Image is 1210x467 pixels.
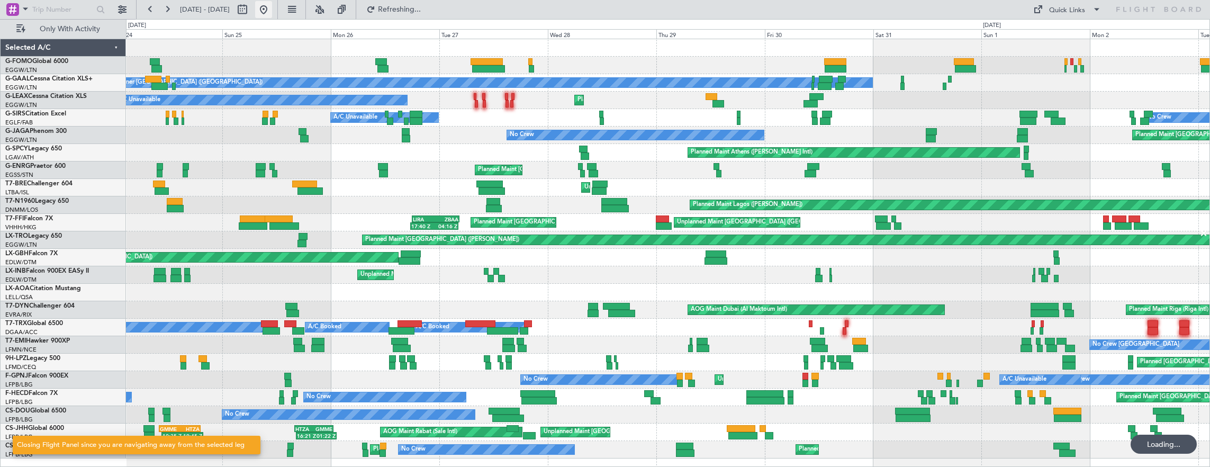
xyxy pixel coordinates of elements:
[677,214,861,230] div: Unplanned Maint [GEOGRAPHIC_DATA] ([GEOGRAPHIC_DATA] Intl)
[548,29,656,39] div: Wed 28
[5,285,30,292] span: LX-AOA
[5,390,58,397] a: F-HECDFalcon 7X
[5,338,70,344] a: T7-EMIHawker 900XP
[5,198,35,204] span: T7-N1960
[306,389,331,405] div: No Crew
[5,363,36,371] a: LFMD/CEQ
[981,29,1090,39] div: Sun 1
[523,372,548,388] div: No Crew
[5,146,62,152] a: G-SPCYLegacy 650
[434,223,457,229] div: 04:16 Z
[5,276,37,284] a: EDLW/DTM
[5,154,34,161] a: LGAV/ATH
[439,29,548,39] div: Tue 27
[411,223,434,229] div: 17:40 Z
[5,338,26,344] span: T7-EMI
[691,302,787,318] div: AOG Maint Dubai (Al Maktoum Intl)
[5,390,29,397] span: F-HECD
[5,101,37,109] a: EGGW/LTN
[5,223,37,231] a: VHHH/HKG
[383,424,457,440] div: AOG Maint Rabat (Sale Intl)
[5,198,69,204] a: T7-N1960Legacy 650
[510,127,534,143] div: No Crew
[5,119,33,127] a: EGLF/FAB
[5,250,29,257] span: LX-GBH
[5,84,37,92] a: EGGW/LTN
[983,21,1001,30] div: [DATE]
[32,2,93,17] input: Trip Number
[799,442,837,457] div: Planned Maint
[116,92,160,108] div: A/C Unavailable
[5,58,32,65] span: G-FOMO
[5,146,28,152] span: G-SPCY
[116,75,263,91] div: Owner [GEOGRAPHIC_DATA] ([GEOGRAPHIC_DATA])
[317,433,336,439] div: 01:22 Z
[478,162,645,178] div: Planned Maint [GEOGRAPHIC_DATA] ([GEOGRAPHIC_DATA])
[5,188,29,196] a: LTBA/ISL
[416,319,449,335] div: A/C Booked
[5,66,37,74] a: EGGW/LTN
[5,163,66,169] a: G-ENRGPraetor 600
[5,346,37,354] a: LFMN/NCE
[5,328,38,336] a: DGAA/ACC
[5,398,33,406] a: LFPB/LBG
[5,76,30,82] span: G-GAAL
[5,268,89,274] a: LX-INBFalcon 900EX EASy II
[5,320,63,327] a: T7-TRXGlobal 6500
[5,408,66,414] a: CS-DOUGlobal 6500
[362,1,425,18] button: Refreshing...
[28,25,112,33] span: Only With Activity
[5,381,33,389] a: LFPB/LBG
[5,163,30,169] span: G-ENRG
[128,21,146,30] div: [DATE]
[5,258,37,266] a: EDLW/DTM
[5,128,67,134] a: G-JAGAPhenom 300
[373,442,499,457] div: Planned Maint [GEOGRAPHIC_DATA] (Ataturk)
[5,93,28,100] span: G-LEAX
[331,29,439,39] div: Mon 26
[12,21,115,38] button: Only With Activity
[5,58,68,65] a: G-FOMOGlobal 6000
[544,424,718,440] div: Unplanned Maint [GEOGRAPHIC_DATA] ([GEOGRAPHIC_DATA])
[377,6,422,13] span: Refreshing...
[308,319,341,335] div: A/C Booked
[360,267,535,283] div: Unplanned Maint [GEOGRAPHIC_DATA] ([GEOGRAPHIC_DATA])
[5,215,24,222] span: T7-FFI
[180,5,230,14] span: [DATE] - [DATE]
[5,293,33,301] a: LELL/QSA
[5,111,25,117] span: G-SIRS
[5,233,28,239] span: LX-TRO
[333,110,377,125] div: A/C Unavailable
[765,29,873,39] div: Fri 30
[5,111,66,117] a: G-SIRSCitation Excel
[114,29,222,39] div: Sat 24
[5,136,37,144] a: EGGW/LTN
[436,216,458,222] div: ZBAA
[314,426,332,432] div: GMME
[577,92,744,108] div: Planned Maint [GEOGRAPHIC_DATA] ([GEOGRAPHIC_DATA])
[5,206,38,214] a: DNMM/LOS
[5,268,26,274] span: LX-INB
[5,285,81,292] a: LX-AOACitation Mustang
[5,373,28,379] span: F-GPNJ
[474,214,640,230] div: Planned Maint [GEOGRAPHIC_DATA] ([GEOGRAPHIC_DATA])
[5,303,75,309] a: T7-DYNChallenger 604
[5,320,27,327] span: T7-TRX
[5,171,33,179] a: EGSS/STN
[5,416,33,424] a: LFPB/LBG
[5,233,62,239] a: LX-TROLegacy 650
[693,197,802,213] div: Planned Maint Lagos ([PERSON_NAME])
[718,372,892,388] div: Unplanned Maint [GEOGRAPHIC_DATA] ([GEOGRAPHIC_DATA])
[5,355,60,362] a: 9H-LPZLegacy 500
[5,241,37,249] a: EGGW/LTN
[5,93,87,100] a: G-LEAXCessna Citation XLS
[584,179,756,195] div: Unplanned Maint [GEOGRAPHIC_DATA] ([PERSON_NAME] Intl)
[5,215,53,222] a: T7-FFIFalcon 7X
[225,407,249,423] div: No Crew
[5,181,73,187] a: T7-BREChallenger 604
[297,433,317,439] div: 16:21 Z
[5,76,93,82] a: G-GAALCessna Citation XLS+
[5,408,30,414] span: CS-DOU
[5,355,26,362] span: 9H-LPZ
[1131,435,1197,454] div: Loading...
